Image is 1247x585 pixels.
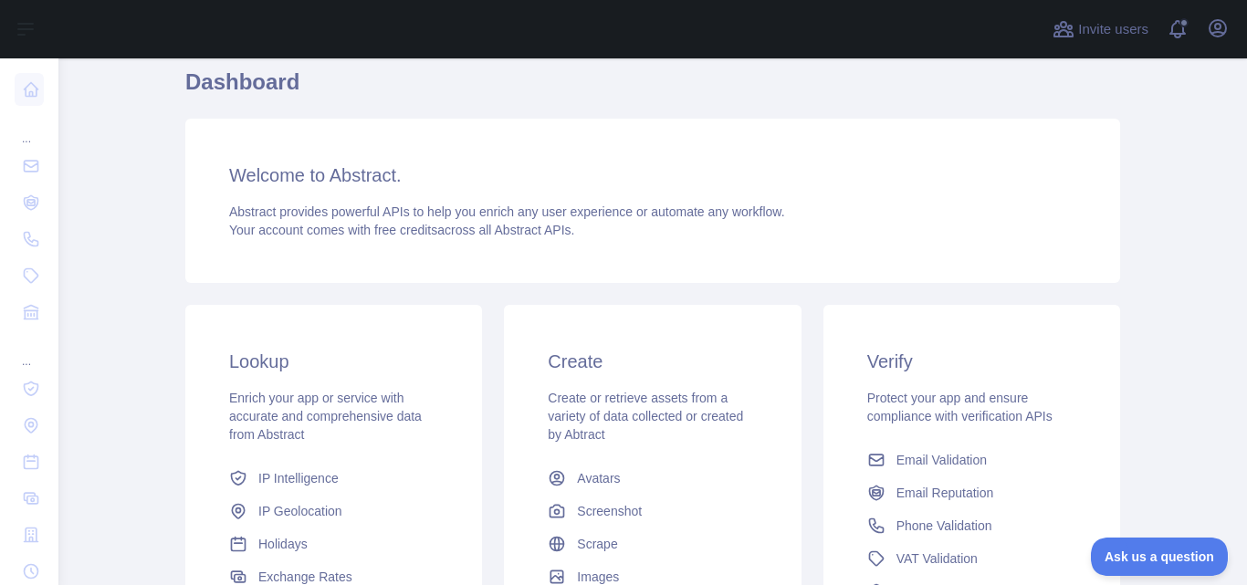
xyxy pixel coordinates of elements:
[222,495,445,528] a: IP Geolocation
[229,391,422,442] span: Enrich your app or service with accurate and comprehensive data from Abstract
[15,332,44,369] div: ...
[258,535,308,553] span: Holidays
[577,502,642,520] span: Screenshot
[896,549,978,568] span: VAT Validation
[867,391,1053,423] span: Protect your app and ensure compliance with verification APIs
[577,535,617,553] span: Scrape
[540,495,764,528] a: Screenshot
[229,349,438,374] h3: Lookup
[860,542,1084,575] a: VAT Validation
[896,451,987,469] span: Email Validation
[229,162,1076,188] h3: Welcome to Abstract.
[577,469,620,487] span: Avatars
[229,223,574,237] span: Your account comes with across all Abstract APIs.
[258,469,339,487] span: IP Intelligence
[860,509,1084,542] a: Phone Validation
[540,528,764,560] a: Scrape
[896,517,992,535] span: Phone Validation
[548,391,743,442] span: Create or retrieve assets from a variety of data collected or created by Abtract
[540,462,764,495] a: Avatars
[1078,19,1148,40] span: Invite users
[258,502,342,520] span: IP Geolocation
[185,68,1120,111] h1: Dashboard
[229,204,785,219] span: Abstract provides powerful APIs to help you enrich any user experience or automate any workflow.
[374,223,437,237] span: free credits
[867,349,1076,374] h3: Verify
[15,110,44,146] div: ...
[860,476,1084,509] a: Email Reputation
[1049,15,1152,44] button: Invite users
[222,462,445,495] a: IP Intelligence
[896,484,994,502] span: Email Reputation
[222,528,445,560] a: Holidays
[548,349,757,374] h3: Create
[860,444,1084,476] a: Email Validation
[1091,538,1229,576] iframe: Toggle Customer Support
